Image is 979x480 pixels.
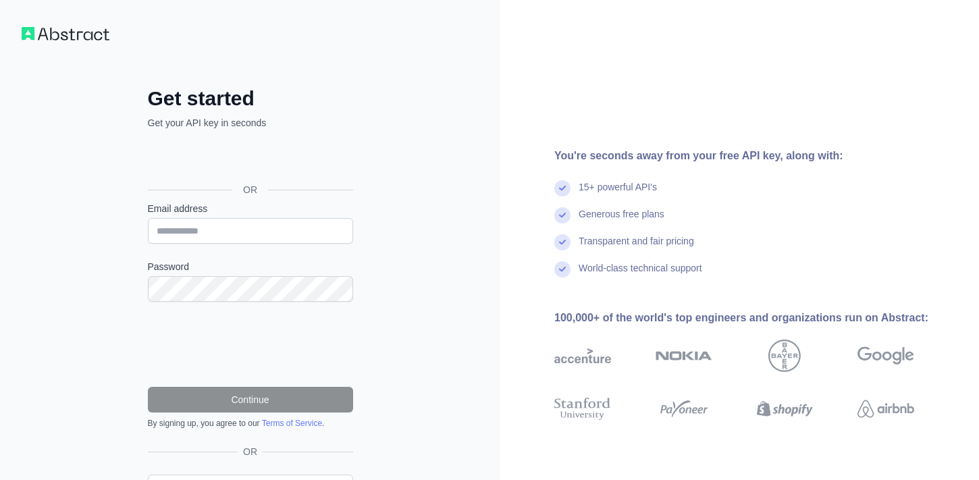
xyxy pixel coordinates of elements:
[148,144,350,174] div: Se connecter avec Google. S'ouvre dans un nouvel onglet.
[148,260,353,273] label: Password
[554,261,571,277] img: check mark
[656,395,712,423] img: payoneer
[757,395,814,423] img: shopify
[857,395,914,423] img: airbnb
[148,116,353,130] p: Get your API key in seconds
[141,144,357,174] iframe: Bouton "Se connecter avec Google"
[554,395,611,423] img: stanford university
[857,340,914,372] img: google
[554,180,571,196] img: check mark
[22,27,109,41] img: Workflow
[148,387,353,412] button: Continue
[656,340,712,372] img: nokia
[768,340,801,372] img: bayer
[554,148,957,164] div: You're seconds away from your free API key, along with:
[238,445,263,458] span: OR
[579,180,657,207] div: 15+ powerful API's
[148,86,353,111] h2: Get started
[579,234,694,261] div: Transparent and fair pricing
[554,340,611,372] img: accenture
[148,418,353,429] div: By signing up, you agree to our .
[579,207,664,234] div: Generous free plans
[148,202,353,215] label: Email address
[232,183,268,196] span: OR
[262,419,322,428] a: Terms of Service
[554,207,571,223] img: check mark
[554,234,571,250] img: check mark
[579,261,702,288] div: World-class technical support
[148,318,353,371] iframe: reCAPTCHA
[554,310,957,326] div: 100,000+ of the world's top engineers and organizations run on Abstract:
